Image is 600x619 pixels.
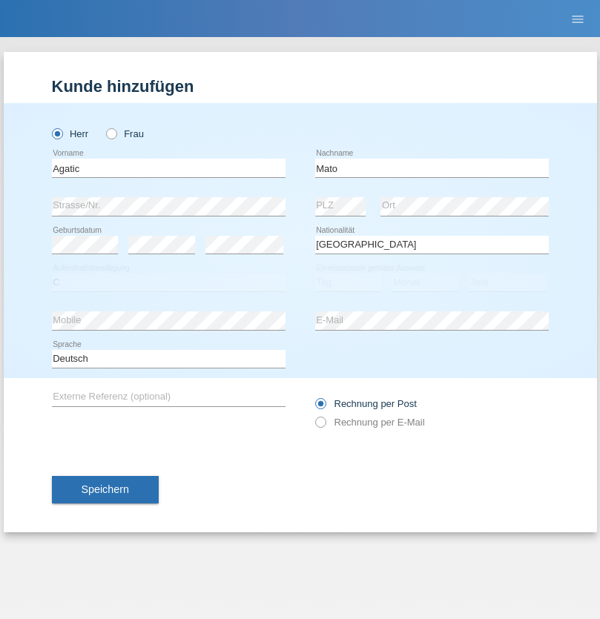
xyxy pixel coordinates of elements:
label: Rechnung per E-Mail [315,417,425,428]
input: Rechnung per E-Mail [315,417,325,435]
span: Speichern [82,483,129,495]
h1: Kunde hinzufügen [52,77,549,96]
i: menu [570,12,585,27]
input: Rechnung per Post [315,398,325,417]
label: Herr [52,128,89,139]
label: Rechnung per Post [315,398,417,409]
input: Herr [52,128,62,138]
label: Frau [106,128,144,139]
input: Frau [106,128,116,138]
button: Speichern [52,476,159,504]
a: menu [563,14,593,23]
